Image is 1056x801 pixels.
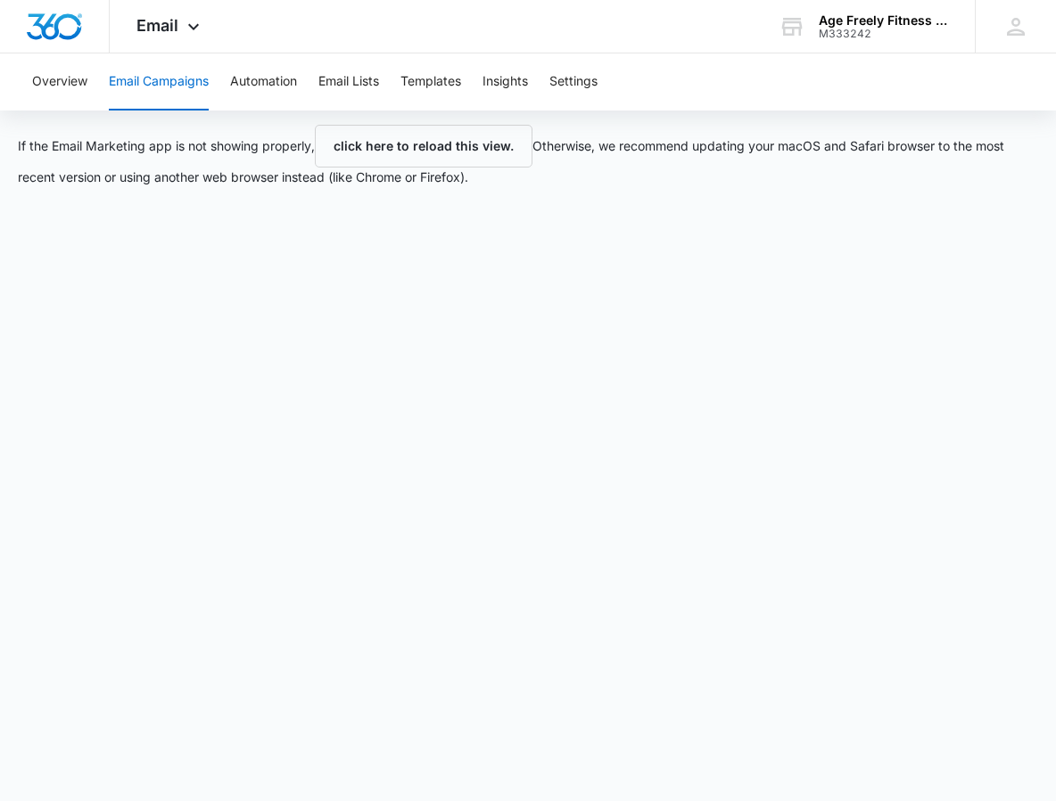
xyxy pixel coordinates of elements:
[230,53,297,110] button: Automation
[315,125,532,168] button: click here to reload this view.
[819,28,949,40] div: account id
[400,53,461,110] button: Templates
[136,16,178,35] span: Email
[483,53,528,110] button: Insights
[32,53,87,110] button: Overview
[18,125,1038,186] p: If the Email Marketing app is not showing properly, Otherwise, we recommend updating your macOS a...
[109,53,209,110] button: Email Campaigns
[318,53,379,110] button: Email Lists
[819,13,949,28] div: account name
[549,53,598,110] button: Settings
